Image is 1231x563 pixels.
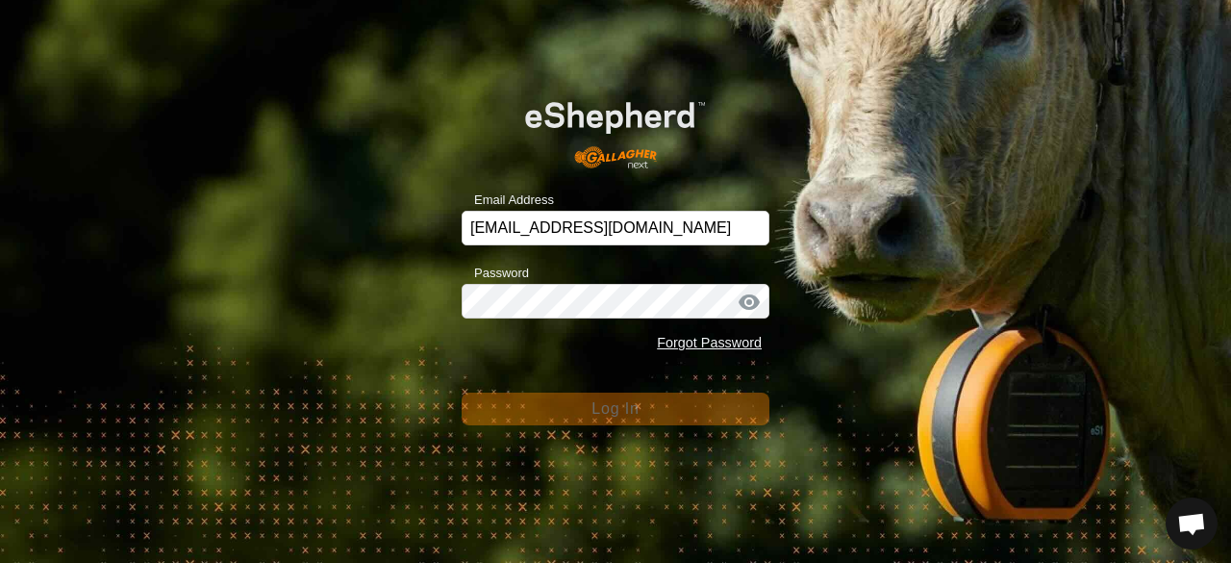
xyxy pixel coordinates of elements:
[657,335,762,350] a: Forgot Password
[462,393,769,425] button: Log In
[591,400,639,417] span: Log In
[462,211,769,245] input: Email Address
[462,264,529,283] label: Password
[492,76,739,181] img: E-shepherd Logo
[1166,498,1218,550] div: Open chat
[462,191,554,210] label: Email Address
